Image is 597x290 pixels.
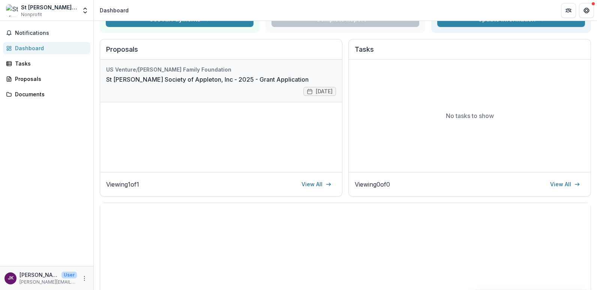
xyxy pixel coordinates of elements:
[19,279,77,286] p: [PERSON_NAME][EMAIL_ADDRESS][DOMAIN_NAME]
[21,11,42,18] span: Nonprofit
[15,44,84,52] div: Dashboard
[106,75,309,84] a: St [PERSON_NAME] Society of Appleton, Inc - 2025 - Grant Application
[355,180,390,189] p: Viewing 0 of 0
[446,111,494,120] p: No tasks to show
[3,73,90,85] a: Proposals
[15,30,87,36] span: Notifications
[19,271,58,279] p: [PERSON_NAME]
[3,88,90,100] a: Documents
[297,178,336,190] a: View All
[80,3,90,18] button: Open entity switcher
[355,45,585,60] h2: Tasks
[8,276,13,281] div: Jody Kasten
[61,272,77,278] p: User
[21,3,77,11] div: St [PERSON_NAME] Society of Appleton, Inc
[3,42,90,54] a: Dashboard
[15,60,84,67] div: Tasks
[3,57,90,70] a: Tasks
[106,45,336,60] h2: Proposals
[3,27,90,39] button: Notifications
[97,5,132,16] nav: breadcrumb
[106,180,139,189] p: Viewing 1 of 1
[561,3,576,18] button: Partners
[15,90,84,98] div: Documents
[80,274,89,283] button: More
[15,75,84,83] div: Proposals
[579,3,594,18] button: Get Help
[546,178,585,190] a: View All
[100,6,129,14] div: Dashboard
[6,4,18,16] img: St Vincent de Paul Society of Appleton, Inc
